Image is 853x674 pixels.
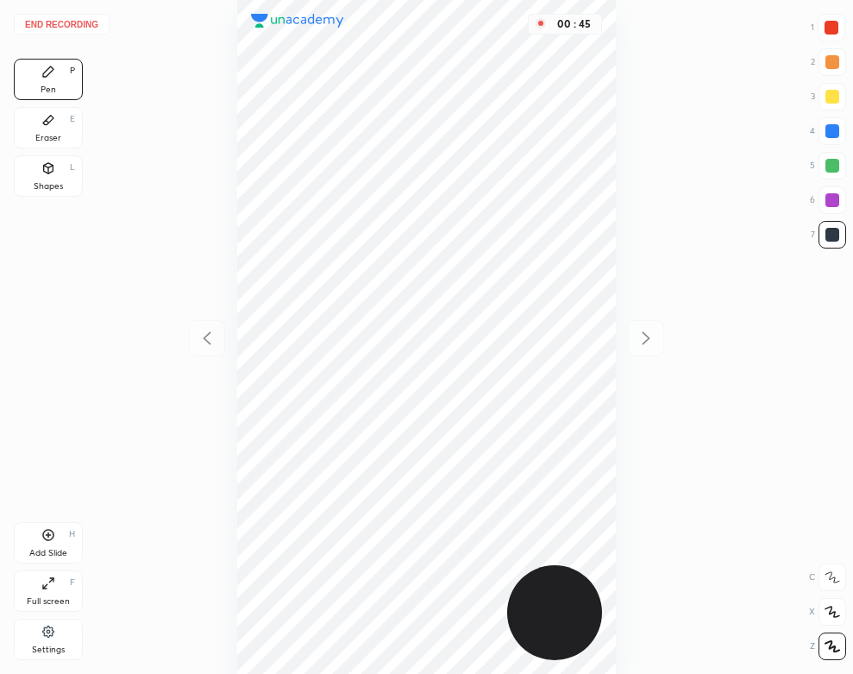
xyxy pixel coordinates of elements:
div: Full screen [27,597,70,606]
div: F [70,578,75,587]
div: 6 [810,186,846,214]
div: Eraser [35,134,61,142]
div: Pen [41,85,56,94]
div: Z [810,633,846,660]
div: P [70,66,75,75]
img: logo.38c385cc.svg [251,14,344,28]
div: 3 [811,83,846,110]
div: C [809,564,846,591]
div: 2 [811,48,846,76]
button: End recording [14,14,110,35]
div: Shapes [34,182,63,191]
div: 4 [810,117,846,145]
div: E [70,115,75,123]
div: H [69,530,75,539]
div: 00 : 45 [553,18,594,30]
div: Settings [32,646,65,654]
div: X [809,598,846,626]
div: 5 [810,152,846,180]
div: 1 [811,14,845,41]
div: 7 [811,221,846,249]
div: L [70,163,75,172]
div: Add Slide [29,549,67,557]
